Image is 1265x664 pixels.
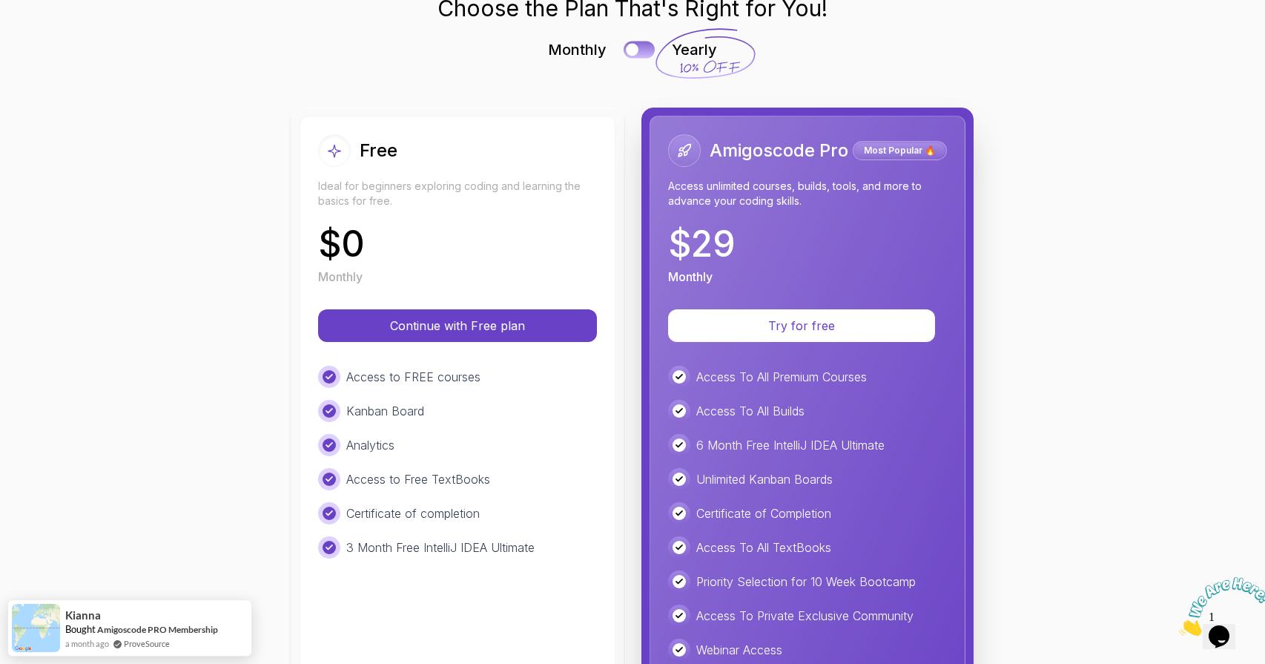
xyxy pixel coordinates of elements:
button: Continue with Free plan [318,309,597,342]
p: Try for free [686,317,917,335]
p: 3 Month Free IntelliJ IDEA Ultimate [346,539,535,556]
p: Access unlimited courses, builds, tools, and more to advance your coding skills. [668,179,947,208]
img: Chat attention grabber [6,6,98,65]
h2: Amigoscode Pro [710,139,848,162]
p: Certificate of completion [346,504,480,522]
p: $ 0 [318,226,365,262]
p: 6 Month Free IntelliJ IDEA Ultimate [696,436,885,454]
p: Analytics [346,436,394,454]
p: Continue with Free plan [336,317,579,335]
span: Kianna [65,609,101,622]
p: Access to FREE courses [346,368,480,386]
button: Try for free [668,309,935,342]
p: Kanban Board [346,402,424,420]
a: Amigoscode PRO Membership [97,624,218,635]
p: Certificate of Completion [696,504,831,522]
p: Access To Private Exclusive Community [696,607,914,625]
p: Access To All Builds [696,402,805,420]
p: Unlimited Kanban Boards [696,470,833,488]
p: Monthly [318,268,363,286]
p: Access To All Premium Courses [696,368,867,386]
p: $ 29 [668,226,736,262]
span: Bought [65,623,96,635]
p: Most Popular 🔥 [855,143,945,158]
p: Webinar Access [696,641,782,659]
p: Priority Selection for 10 Week Bootcamp [696,573,916,591]
iframe: chat widget [1173,571,1265,642]
a: ProveSource [124,637,170,650]
img: provesource social proof notification image [12,604,60,652]
p: Access to Free TextBooks [346,470,490,488]
p: Monthly [548,39,607,60]
h2: Free [360,139,397,162]
p: Monthly [668,268,713,286]
span: a month ago [65,637,109,650]
span: 1 [6,6,12,19]
p: Ideal for beginners exploring coding and learning the basics for free. [318,179,597,208]
p: Access To All TextBooks [696,539,831,556]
